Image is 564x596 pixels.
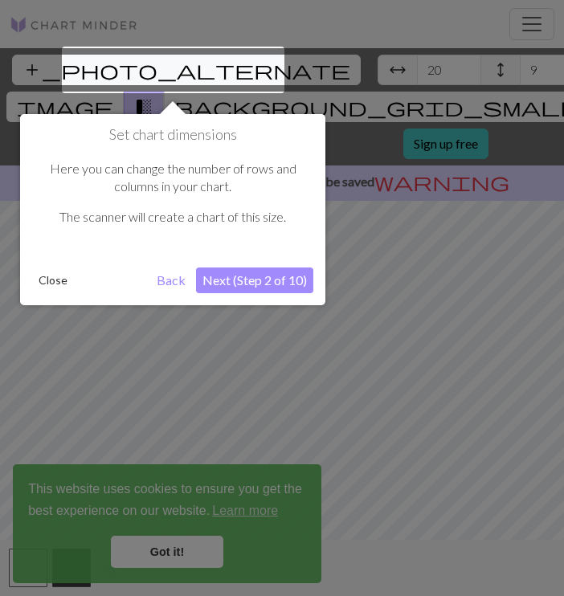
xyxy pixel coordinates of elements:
[32,268,74,292] button: Close
[32,126,313,144] h1: Set chart dimensions
[196,267,313,293] button: Next (Step 2 of 10)
[150,267,192,293] button: Back
[40,208,305,226] p: The scanner will create a chart of this size.
[20,114,325,305] div: Set chart dimensions
[40,160,305,196] p: Here you can change the number of rows and columns in your chart.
